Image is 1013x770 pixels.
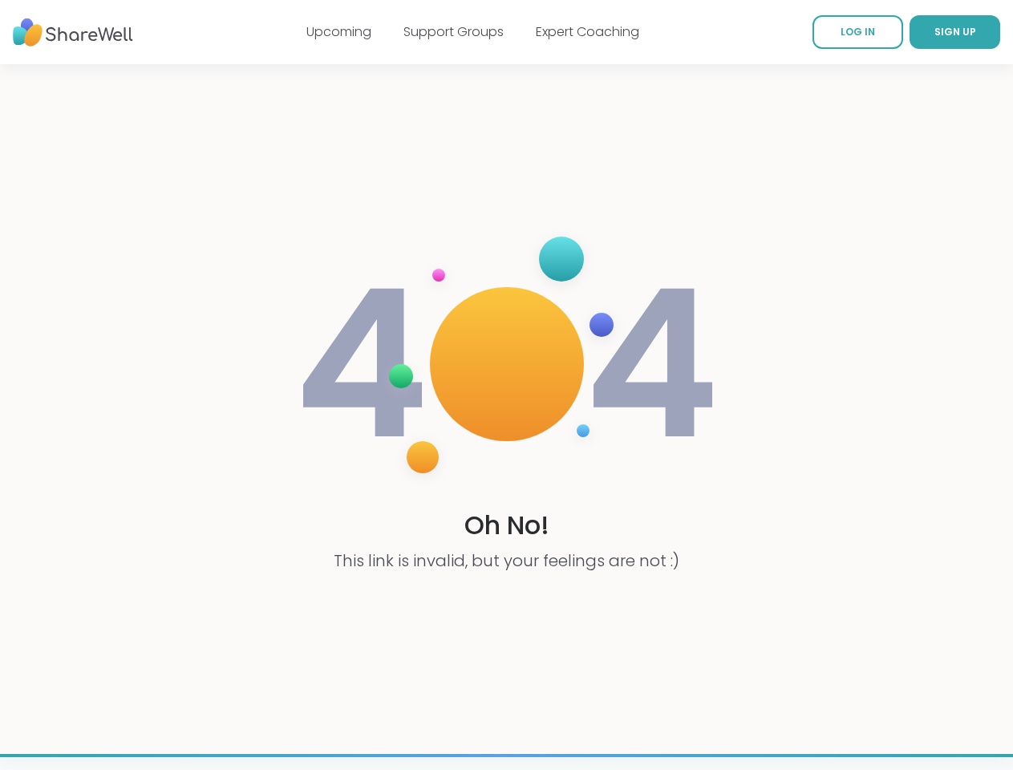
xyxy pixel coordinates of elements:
[306,22,371,41] a: Upcoming
[841,25,875,38] span: LOG IN
[13,10,133,55] img: ShareWell Nav Logo
[910,15,1000,49] a: SIGN UP
[464,508,549,544] h1: Oh No!
[536,22,639,41] a: Expert Coaching
[812,15,903,49] a: LOG IN
[334,549,679,572] p: This link is invalid, but your feelings are not :)
[403,22,504,41] a: Support Groups
[294,221,720,508] img: 404
[934,25,976,38] span: SIGN UP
